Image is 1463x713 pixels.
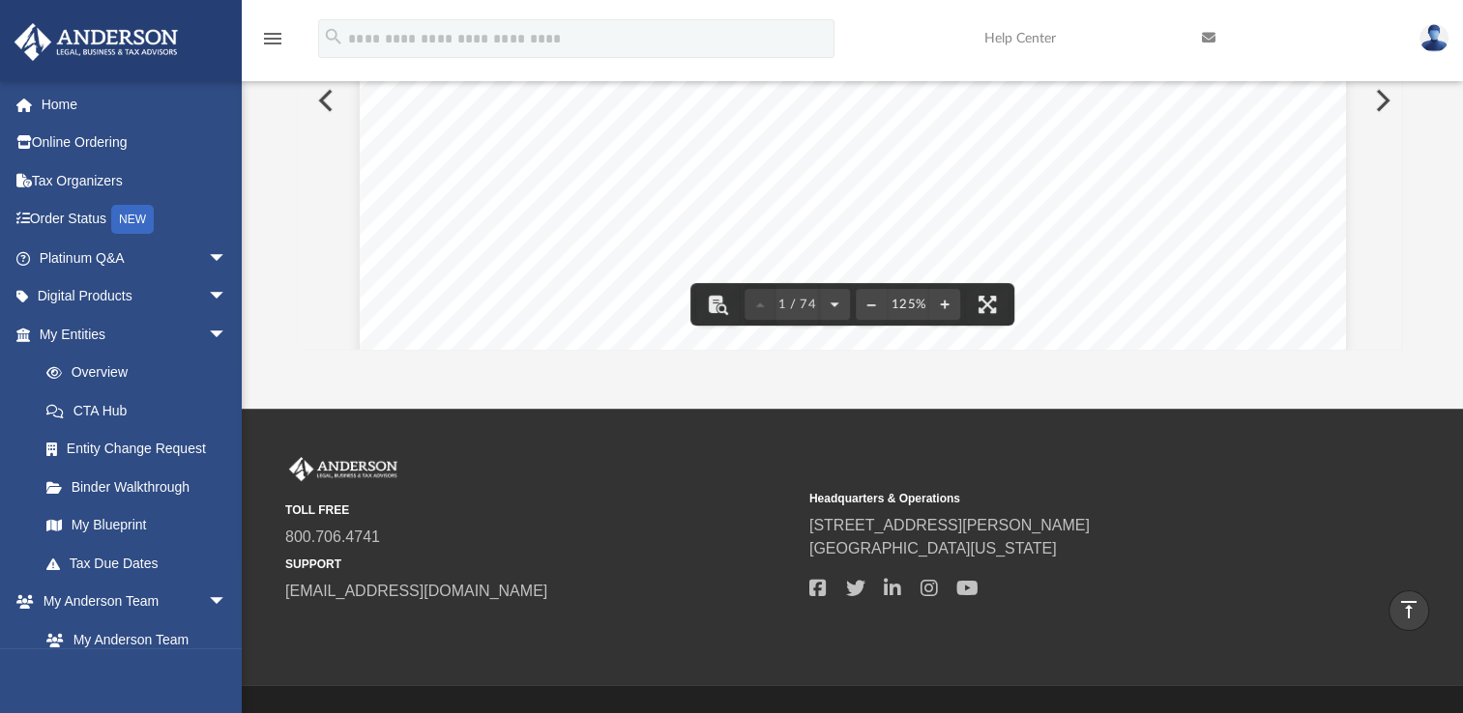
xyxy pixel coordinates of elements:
[1360,73,1402,128] button: Next File
[809,490,1320,507] small: Headquarters & Operations
[929,283,960,326] button: Zoom in
[27,391,256,430] a: CTA Hub
[323,26,344,47] i: search
[303,73,345,128] button: Previous File
[14,239,256,277] a: Platinum Q&Aarrow_drop_down
[775,283,820,326] button: 1 / 74
[208,315,247,355] span: arrow_drop_down
[208,239,247,278] span: arrow_drop_down
[819,283,850,326] button: Next page
[476,105,523,123] span: Cicero
[285,457,401,482] img: Anderson Advisors Platinum Portal
[261,37,284,50] a: menu
[27,544,256,583] a: Tax Due Dates
[14,124,256,162] a: Online Ordering
[696,283,739,326] button: Toggle findbar
[972,220,1128,238] span: South Main 310, LLC
[27,430,256,469] a: Entity Change Request
[285,556,796,573] small: SUPPORT
[1389,590,1429,631] a: vertical_align_top
[14,583,247,621] a: My Anderson Teamarrow_drop_down
[775,299,820,311] span: 1 / 74
[611,342,621,359] span: –
[1397,598,1420,621] i: vertical_align_top
[14,85,256,124] a: Home
[476,282,710,299] span: need to complete several tasks to
[476,187,511,205] span: Dear
[476,241,1219,258] span: other important documents for the creation and operation of your new Company. You are responsible...
[27,620,237,659] a: My Anderson Team
[714,282,1029,299] span: finalize the establishment of your Company.
[261,27,284,50] i: menu
[887,299,929,311] div: Current zoom level
[624,342,1203,359] span: Here, you will find information about your Company, such as members, EIN, etc.
[208,583,247,622] span: arrow_drop_down
[1133,220,1214,238] span: and several
[534,147,558,164] span: Re:
[476,85,771,102] span: [STREET_ADDRESS][PERSON_NAME]
[809,540,1057,556] a: [GEOGRAPHIC_DATA][US_STATE]
[563,147,719,164] span: South Main 310, LLC
[27,506,247,545] a: My Blueprint
[14,277,256,316] a: Digital Productsarrow_drop_down
[285,501,796,519] small: TOLL FREE
[14,161,256,200] a: Tax Organizers
[1419,24,1448,52] img: User Pic
[111,205,154,234] div: NEW
[966,283,1009,326] button: Enter fullscreen
[14,200,256,240] a: Order StatusNEW
[208,277,247,317] span: arrow_drop_down
[809,517,1090,533] a: [STREET_ADDRESS][PERSON_NAME]
[610,105,655,123] span: 13039
[27,354,256,392] a: Overview
[523,105,528,123] span: ,
[476,312,1164,329] span: Here is a synopsis of what steps are required with detailed information following in each section:
[476,220,967,238] span: Enclosed in this portfolio, you will find your operating agreement for
[285,583,547,599] a: [EMAIL_ADDRESS][DOMAIN_NAME]
[285,528,380,545] a: 800.706.4741
[476,261,1208,278] span: reading and reviewing, for accuracy, all of the information in this portfolio. After your review,...
[14,315,256,354] a: My Entitiesarrow_drop_down
[27,468,256,506] a: Binder Walkthrough
[856,283,887,326] button: Zoom out
[9,23,184,61] img: Anderson Advisors Platinum Portal
[532,105,629,123] span: [US_STATE]
[534,342,606,359] span: Overview
[514,187,644,205] span: [PERSON_NAME]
